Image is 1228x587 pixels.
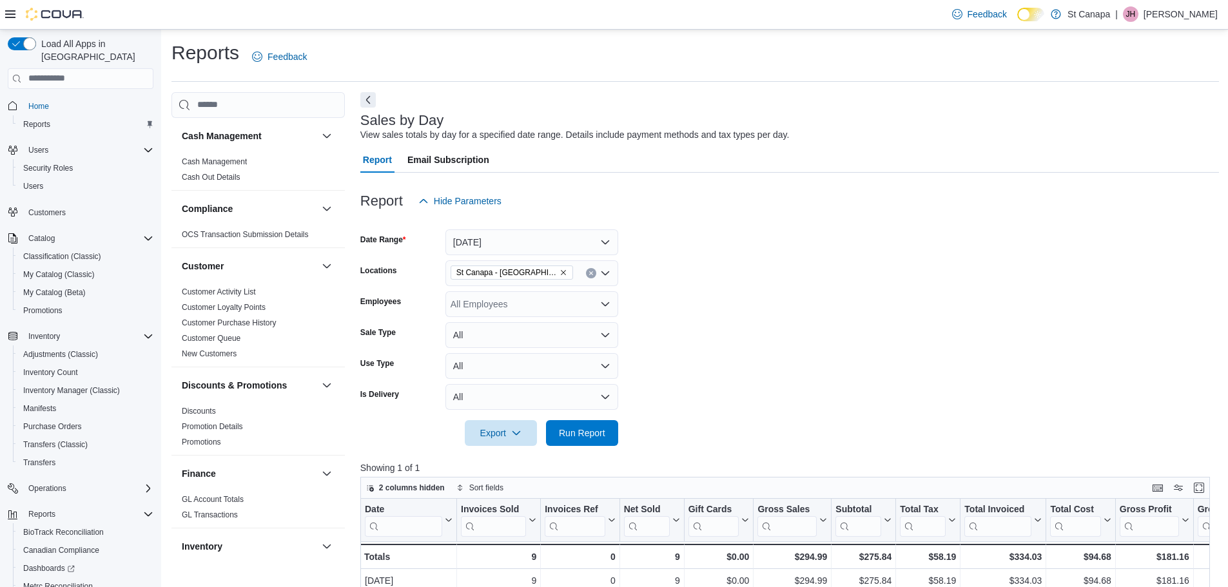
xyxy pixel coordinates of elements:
[182,510,238,520] span: GL Transactions
[461,549,536,564] div: 9
[268,50,307,63] span: Feedback
[23,481,72,496] button: Operations
[23,545,99,555] span: Canadian Compliance
[182,130,262,142] h3: Cash Management
[1120,503,1179,536] div: Gross Profit
[360,389,399,399] label: Is Delivery
[182,510,238,519] a: GL Transactions
[182,495,244,504] a: GL Account Totals
[13,115,159,133] button: Reports
[23,204,153,220] span: Customers
[18,347,103,362] a: Adjustments (Classic)
[28,483,66,494] span: Operations
[182,406,216,416] span: Discounts
[28,207,66,218] span: Customers
[407,147,489,173] span: Email Subscription
[451,480,509,496] button: Sort fields
[18,524,109,540] a: BioTrack Reconciliation
[473,420,529,446] span: Export
[18,178,48,194] a: Users
[23,563,75,573] span: Dashboards
[1050,549,1111,564] div: $94.68
[182,318,277,327] a: Customer Purchase History
[1126,6,1136,22] span: JH
[182,407,216,416] a: Discounts
[18,524,153,540] span: BioTrack Reconciliation
[23,457,55,468] span: Transfers
[182,349,237,359] span: New Customers
[18,401,153,416] span: Manifests
[968,8,1007,21] span: Feedback
[1067,6,1110,22] p: St Canapa
[182,540,317,553] button: Inventory
[600,299,610,309] button: Open list of options
[182,260,317,273] button: Customer
[182,302,266,313] span: Customer Loyalty Points
[182,130,317,142] button: Cash Management
[23,205,71,220] a: Customers
[3,203,159,222] button: Customers
[23,403,56,414] span: Manifests
[18,437,153,452] span: Transfers (Classic)
[23,439,88,450] span: Transfers (Classic)
[360,92,376,108] button: Next
[18,178,153,194] span: Users
[445,353,618,379] button: All
[23,305,63,316] span: Promotions
[1144,6,1218,22] p: [PERSON_NAME]
[360,461,1219,474] p: Showing 1 of 1
[363,147,392,173] span: Report
[365,503,453,536] button: Date
[18,383,125,398] a: Inventory Manager (Classic)
[364,549,453,564] div: Totals
[545,503,605,536] div: Invoices Ref
[28,331,60,342] span: Inventory
[182,467,317,480] button: Finance
[319,128,335,144] button: Cash Management
[23,99,54,114] a: Home
[13,559,159,577] a: Dashboards
[545,549,615,564] div: 0
[28,233,55,244] span: Catalog
[18,303,68,318] a: Promotions
[900,503,946,515] div: Total Tax
[13,541,159,559] button: Canadian Compliance
[18,365,83,380] a: Inventory Count
[171,403,345,455] div: Discounts & Promotions
[3,141,159,159] button: Users
[28,509,55,519] span: Reports
[28,145,48,155] span: Users
[13,418,159,436] button: Purchase Orders
[360,128,790,142] div: View sales totals by day for a specified date range. Details include payment methods and tax type...
[559,427,605,439] span: Run Report
[13,381,159,399] button: Inventory Manager (Classic)
[445,322,618,348] button: All
[23,506,153,522] span: Reports
[182,172,240,182] span: Cash Out Details
[182,333,240,343] span: Customer Queue
[688,503,749,536] button: Gift Cards
[964,549,1042,564] div: $334.03
[465,420,537,446] button: Export
[1171,480,1186,496] button: Display options
[18,267,153,282] span: My Catalog (Classic)
[28,101,49,111] span: Home
[18,249,106,264] a: Classification (Classic)
[182,422,243,431] a: Promotion Details
[688,503,739,536] div: Gift Card Sales
[182,229,309,240] span: OCS Transaction Submission Details
[18,303,153,318] span: Promotions
[18,347,153,362] span: Adjustments (Classic)
[900,503,946,536] div: Total Tax
[23,329,65,344] button: Inventory
[182,437,221,447] span: Promotions
[947,1,1012,27] a: Feedback
[182,379,317,392] button: Discounts & Promotions
[13,302,159,320] button: Promotions
[461,503,526,515] div: Invoices Sold
[18,455,61,470] a: Transfers
[964,503,1031,515] div: Total Invoiced
[23,421,82,432] span: Purchase Orders
[365,503,442,515] div: Date
[18,543,153,558] span: Canadian Compliance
